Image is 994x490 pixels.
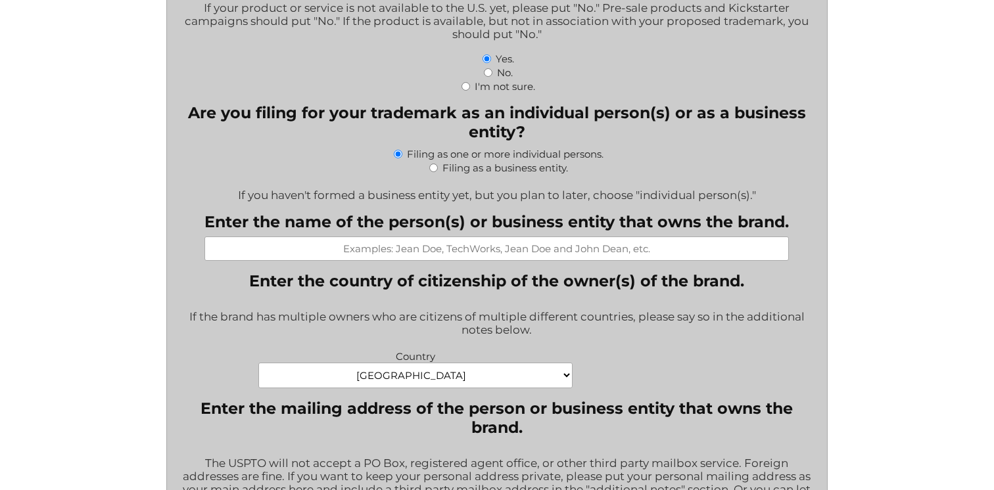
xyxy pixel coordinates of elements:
[475,80,535,93] label: I'm not sure.
[204,212,789,231] label: Enter the name of the person(s) or business entity that owns the brand.
[497,66,513,79] label: No.
[258,347,573,363] label: Country
[177,103,818,141] legend: Are you filing for your trademark as an individual person(s) or as a business entity?
[249,271,744,290] legend: Enter the country of citizenship of the owner(s) of the brand.
[407,148,603,160] label: Filing as one or more individual persons.
[177,301,818,347] div: If the brand has multiple owners who are citizens of multiple different countries, please say so ...
[496,53,514,65] label: Yes.
[177,180,818,202] div: If you haven't formed a business entity yet, but you plan to later, choose "individual person(s)."
[177,399,818,437] legend: Enter the mailing address of the person or business entity that owns the brand.
[442,162,568,174] label: Filing as a business entity.
[204,236,789,261] input: Examples: Jean Doe, TechWorks, Jean Doe and John Dean, etc.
